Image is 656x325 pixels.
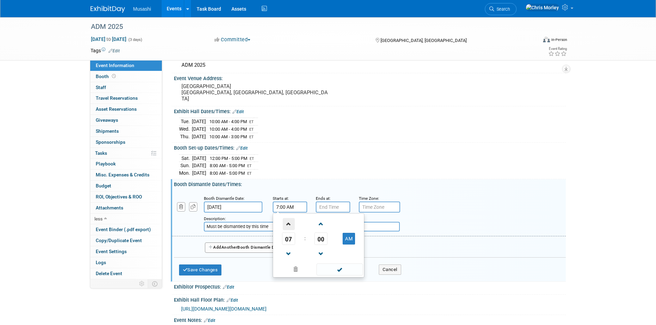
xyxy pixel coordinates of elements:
input: Date [204,202,262,213]
span: 12:00 PM - 5:00 PM [210,156,247,161]
a: Budget [90,181,162,191]
td: [DATE] [192,162,206,170]
td: Wed. [179,126,192,133]
button: AddAnotherBooth Dismantle Date [205,242,285,253]
span: 8:00 AM - 5:00 PM [210,171,245,176]
td: [DATE] [192,118,206,126]
a: Increment Hour [282,215,295,232]
td: [DATE] [192,154,206,162]
span: Logs [96,260,106,265]
td: [DATE] [192,133,206,140]
div: Event Rating [548,47,567,51]
a: Clear selection [274,265,317,274]
a: Asset Reservations [90,104,162,115]
span: Another [221,245,238,250]
td: : [303,232,307,245]
span: Event Binder (.pdf export) [96,227,151,232]
span: ET [247,164,252,168]
span: Asset Reservations [96,106,137,112]
span: 10:00 AM - 4:00 PM [209,127,247,132]
a: Logs [90,257,162,268]
span: Booth [96,74,117,79]
small: Description: [204,216,226,221]
button: Save Changes [179,264,222,275]
a: Event Binder (.pdf export) [90,224,162,235]
a: Event Settings [90,246,162,257]
td: [DATE] [192,126,206,133]
a: Delete Event [90,268,162,279]
div: Exhibit Hall Floor Plan: [174,295,566,304]
div: Booth Dismantle Dates/Times: [174,179,566,188]
span: Delete Event [96,271,122,276]
span: Tasks [95,150,107,156]
a: Staff [90,82,162,93]
small: Ends at: [316,196,331,201]
span: Sponsorships [96,139,125,145]
a: Shipments [90,126,162,137]
span: 10:00 AM - 4:00 PM [209,119,247,124]
span: ET [249,127,254,132]
a: Edit [232,109,244,114]
div: Exhibitor Prospectus: [174,282,566,291]
span: ET [249,120,254,124]
span: ROI, Objectives & ROO [96,194,142,199]
span: (3 days) [128,37,142,42]
span: Playbook [96,161,116,166]
span: Search [494,7,510,12]
img: Chris Morley [525,4,559,11]
span: Event Settings [96,249,127,254]
span: [GEOGRAPHIC_DATA], [GEOGRAPHIC_DATA] [381,38,467,43]
span: less [94,216,103,221]
span: Travel Reservations [96,95,138,101]
span: ET [250,156,254,161]
img: ExhibitDay [91,6,125,13]
div: In-Person [551,37,567,42]
input: Time Zone [359,202,400,213]
a: Decrement Hour [282,245,295,262]
td: Mon. [179,169,192,176]
span: Shipments [96,128,119,134]
a: Attachments [90,203,162,213]
a: [URL][DOMAIN_NAME][DOMAIN_NAME] [181,306,267,312]
a: Edit [236,146,248,151]
td: Tue. [179,118,192,126]
a: Edit [227,298,238,303]
button: Cancel [379,264,401,275]
span: Attachments [96,205,123,210]
div: Booth Set-up Dates/Times: [174,143,566,152]
span: [DATE] [DATE] [91,36,127,42]
span: Staff [96,85,106,90]
a: Decrement Minute [314,245,327,262]
a: Misc. Expenses & Credits [90,170,162,180]
a: Edit [204,318,215,323]
span: Musashi [133,6,151,12]
td: Personalize Event Tab Strip [136,279,148,288]
a: Done [316,265,363,275]
span: Misc. Expenses & Credits [96,172,149,177]
a: Travel Reservations [90,93,162,104]
input: End Time [316,202,350,213]
a: Edit [108,48,120,53]
span: ET [249,135,254,139]
a: Booth [90,71,162,82]
small: Booth Dismantle Date: [204,196,244,201]
button: AM [343,233,355,245]
a: Sponsorships [90,137,162,148]
td: Sat. [179,154,192,162]
span: Budget [96,183,111,188]
pre: [GEOGRAPHIC_DATA] [GEOGRAPHIC_DATA], [GEOGRAPHIC_DATA], [GEOGRAPHIC_DATA] [181,83,330,102]
a: Search [485,3,517,15]
input: Start Time [273,202,307,213]
div: Exhibit Hall Dates/Times: [174,106,566,115]
span: ET [247,171,252,176]
a: Playbook [90,159,162,169]
a: Increment Minute [314,215,327,232]
a: ROI, Objectives & ROO [90,192,162,202]
td: Sun. [179,162,192,170]
div: Event Venue Address: [174,73,566,82]
button: Committed [212,36,253,43]
td: Tags [91,47,120,54]
span: Copy/Duplicate Event [96,238,142,243]
a: Event Information [90,60,162,71]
